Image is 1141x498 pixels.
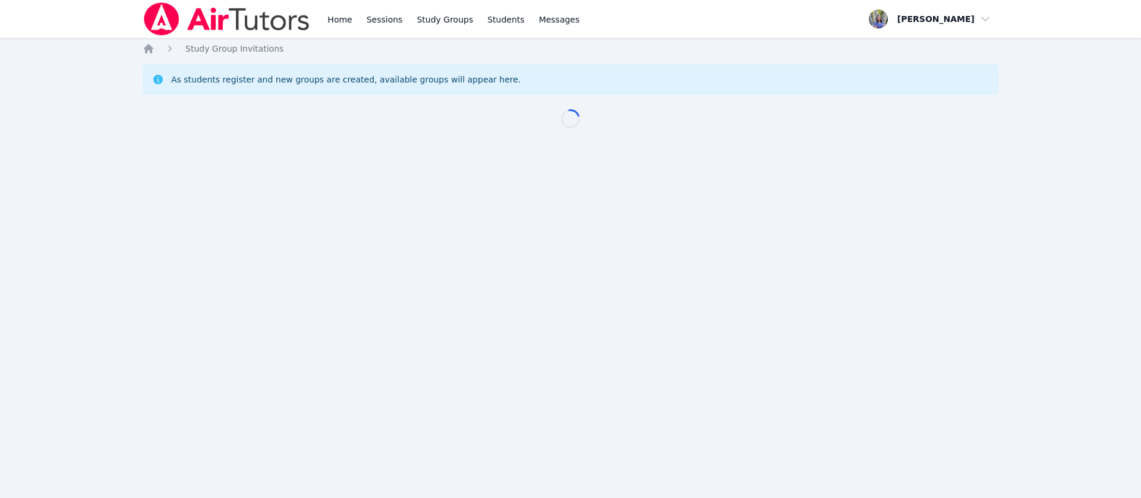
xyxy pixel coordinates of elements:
[185,44,283,53] span: Study Group Invitations
[185,43,283,55] a: Study Group Invitations
[171,74,521,85] div: As students register and new groups are created, available groups will appear here.
[539,14,580,26] span: Messages
[143,43,998,55] nav: Breadcrumb
[143,2,311,36] img: Air Tutors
